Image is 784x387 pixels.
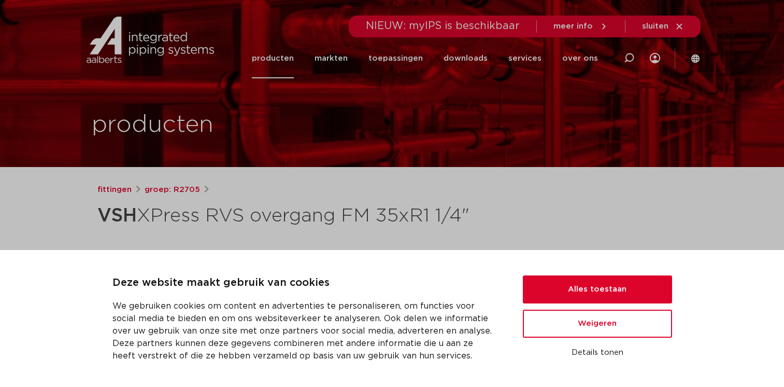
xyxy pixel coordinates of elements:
[315,38,348,78] a: markten
[145,184,200,196] a: groep: R2705
[97,200,487,231] h1: XPress RVS overgang FM 35xR1 1/4"
[444,38,488,78] a: downloads
[252,38,598,78] nav: Menu
[112,300,498,362] p: We gebruiken cookies om content en advertenties te personaliseren, om functies voor social media ...
[508,38,541,78] a: services
[92,108,213,142] h1: producten
[642,22,684,31] a: sluiten
[112,275,498,292] p: Deze website maakt gebruik van cookies
[252,38,294,78] a: producten
[366,21,520,31] span: NIEUW: myIPS is beschikbaar
[642,22,668,30] span: sluiten
[368,38,423,78] a: toepassingen
[97,206,137,225] strong: VSH
[523,275,672,303] button: Alles toestaan
[97,184,132,196] a: fittingen
[553,22,593,30] span: meer info
[562,38,598,78] a: over ons
[553,22,608,31] a: meer info
[523,344,672,362] button: Details tonen
[523,310,672,338] button: Weigeren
